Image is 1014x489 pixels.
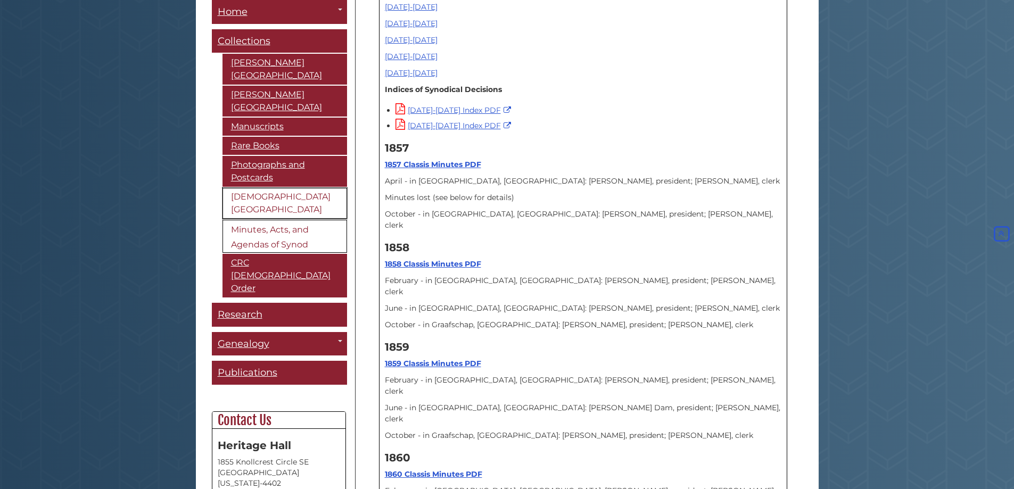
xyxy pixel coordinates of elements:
a: 1858 Classis Minutes PDF [385,259,481,269]
strong: 1859 [385,341,409,353]
a: [DATE]-[DATE] [385,35,438,45]
strong: Heritage Hall [218,439,291,452]
a: [PERSON_NAME][GEOGRAPHIC_DATA] [222,54,347,85]
a: [DATE]-[DATE] Index PDF [395,121,514,130]
a: 1859 Classis Minutes PDF [385,359,481,368]
a: Back to Top [992,229,1011,239]
p: October - in Graafschap, [GEOGRAPHIC_DATA]: [PERSON_NAME], president; [PERSON_NAME], clerk [385,430,781,441]
b: 1857 [385,142,409,154]
p: October - in [GEOGRAPHIC_DATA], [GEOGRAPHIC_DATA]: [PERSON_NAME], president; [PERSON_NAME], clerk [385,209,781,231]
a: [DATE]-[DATE] [385,52,438,61]
a: Minutes, Acts, and Agendas of Synod [222,220,347,253]
strong: 1860 [385,451,410,464]
span: Genealogy [218,338,269,350]
p: Minutes lost (see below for details) [385,192,781,203]
a: CRC [DEMOGRAPHIC_DATA] Order [222,254,347,297]
span: Collections [218,35,270,47]
span: Home [218,6,248,18]
a: [DATE]-[DATE] [385,2,438,12]
a: Publications [212,361,347,385]
p: June - in [GEOGRAPHIC_DATA], [GEOGRAPHIC_DATA]: [PERSON_NAME] Dam, president; [PERSON_NAME], clerk [385,402,781,425]
a: Photographs and Postcards [222,156,347,187]
a: [DATE]-[DATE] [385,19,438,28]
p: April - in [GEOGRAPHIC_DATA], [GEOGRAPHIC_DATA]: [PERSON_NAME], president; [PERSON_NAME], clerk [385,176,781,187]
strong: Indices of Synodical Decisions [385,85,502,94]
a: Manuscripts [222,118,347,136]
span: Publications [218,367,277,378]
a: Genealogy [212,332,347,356]
a: 1860 Classis Minutes PDF [385,469,482,479]
strong: 1858 [385,241,409,254]
a: Rare Books [222,137,347,155]
a: Collections [212,29,347,53]
p: October - in Graafschap, [GEOGRAPHIC_DATA]: [PERSON_NAME], president; [PERSON_NAME], clerk [385,319,781,330]
p: June - in [GEOGRAPHIC_DATA], [GEOGRAPHIC_DATA]: [PERSON_NAME], president; [PERSON_NAME], clerk [385,303,781,314]
a: [PERSON_NAME][GEOGRAPHIC_DATA] [222,86,347,117]
p: February - in [GEOGRAPHIC_DATA], [GEOGRAPHIC_DATA]: [PERSON_NAME], president; [PERSON_NAME], clerk [385,275,781,297]
address: 1855 Knollcrest Circle SE [GEOGRAPHIC_DATA][US_STATE]-4402 [218,457,340,488]
a: Research [212,303,347,327]
a: [DATE]-[DATE] [385,68,438,78]
a: 1857 Classis Minutes PDF [385,160,481,169]
span: Research [218,309,262,320]
a: [DEMOGRAPHIC_DATA][GEOGRAPHIC_DATA] [222,188,347,219]
a: [DATE]-[DATE] Index PDF [395,105,514,115]
h2: Contact Us [212,412,345,429]
p: February - in [GEOGRAPHIC_DATA], [GEOGRAPHIC_DATA]: [PERSON_NAME], president; [PERSON_NAME], clerk [385,375,781,397]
